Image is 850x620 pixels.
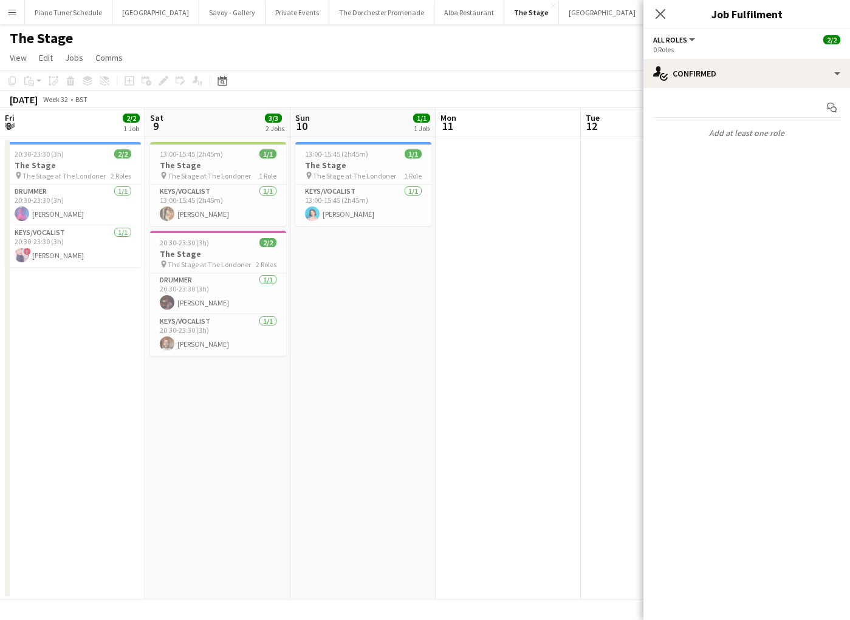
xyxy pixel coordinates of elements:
div: BST [75,95,87,104]
span: 3/3 [265,114,282,123]
a: Jobs [60,50,88,66]
span: 2/2 [259,238,276,247]
a: View [5,50,32,66]
span: ! [24,248,31,255]
span: 1/1 [259,149,276,158]
span: All roles [653,35,687,44]
button: Savoy - Gallery [199,1,266,24]
div: 1 Job [414,124,430,133]
button: [GEOGRAPHIC_DATA] [112,1,199,24]
span: 2/2 [123,114,140,123]
button: The Stage [504,1,559,24]
app-card-role: Keys/Vocalist1/120:30-23:30 (3h)![PERSON_NAME] [5,226,141,267]
span: 13:00-15:45 (2h45m) [305,149,368,158]
span: 1 Role [259,171,276,180]
app-card-role: Drummer1/120:30-23:30 (3h)[PERSON_NAME] [150,273,286,315]
span: 10 [293,119,310,133]
span: The Stage at The Londoner [313,171,396,180]
h3: Job Fulfilment [643,6,850,22]
app-job-card: 13:00-15:45 (2h45m)1/1The Stage The Stage at The Londoner1 RoleKeys/Vocalist1/113:00-15:45 (2h45m... [150,142,286,226]
div: Confirmed [643,59,850,88]
span: 11 [439,119,456,133]
a: Edit [34,50,58,66]
span: 13:00-15:45 (2h45m) [160,149,223,158]
app-card-role: Keys/Vocalist1/113:00-15:45 (2h45m)[PERSON_NAME] [295,185,431,226]
button: Piano Tuner Schedule [25,1,112,24]
span: 2/2 [823,35,840,44]
app-job-card: 13:00-15:45 (2h45m)1/1The Stage The Stage at The Londoner1 RoleKeys/Vocalist1/113:00-15:45 (2h45m... [295,142,431,226]
span: 2 Roles [111,171,131,180]
span: 8 [3,119,15,133]
span: Sun [295,112,310,123]
span: 20:30-23:30 (3h) [160,238,209,247]
span: The Stage at The Londoner [168,171,251,180]
p: Add at least one role [643,123,850,143]
span: 20:30-23:30 (3h) [15,149,64,158]
span: 1/1 [413,114,430,123]
span: The Stage at The Londoner [22,171,106,180]
span: 1 Role [404,171,422,180]
h3: The Stage [5,160,141,171]
span: Edit [39,52,53,63]
span: Comms [95,52,123,63]
span: Tue [586,112,600,123]
span: View [10,52,27,63]
button: All roles [653,35,697,44]
span: 1/1 [405,149,422,158]
span: Sat [150,112,163,123]
span: The Stage at The Londoner [168,260,251,269]
app-job-card: 20:30-23:30 (3h)2/2The Stage The Stage at The Londoner2 RolesDrummer1/120:30-23:30 (3h)[PERSON_NA... [5,142,141,267]
h1: The Stage [10,29,73,47]
h3: The Stage [295,160,431,171]
app-card-role: Drummer1/120:30-23:30 (3h)[PERSON_NAME] [5,185,141,226]
div: 1 Job [123,124,139,133]
span: 12 [584,119,600,133]
app-card-role: Keys/Vocalist1/113:00-15:45 (2h45m)[PERSON_NAME] [150,185,286,226]
span: 9 [148,119,163,133]
span: Mon [440,112,456,123]
span: 2/2 [114,149,131,158]
app-job-card: 20:30-23:30 (3h)2/2The Stage The Stage at The Londoner2 RolesDrummer1/120:30-23:30 (3h)[PERSON_NA... [150,231,286,356]
button: Private Events [266,1,329,24]
h3: The Stage [150,248,286,259]
button: Alba Restaurant [434,1,504,24]
a: Comms [91,50,128,66]
span: 2 Roles [256,260,276,269]
h3: The Stage [150,160,286,171]
div: [DATE] [10,94,38,106]
button: The Dorchester Promenade [329,1,434,24]
span: Week 32 [40,95,70,104]
span: Jobs [65,52,83,63]
div: 2 Jobs [266,124,284,133]
button: [GEOGRAPHIC_DATA] [559,1,646,24]
div: 0 Roles [653,45,840,54]
span: Fri [5,112,15,123]
app-card-role: Keys/Vocalist1/120:30-23:30 (3h)[PERSON_NAME] [150,315,286,356]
